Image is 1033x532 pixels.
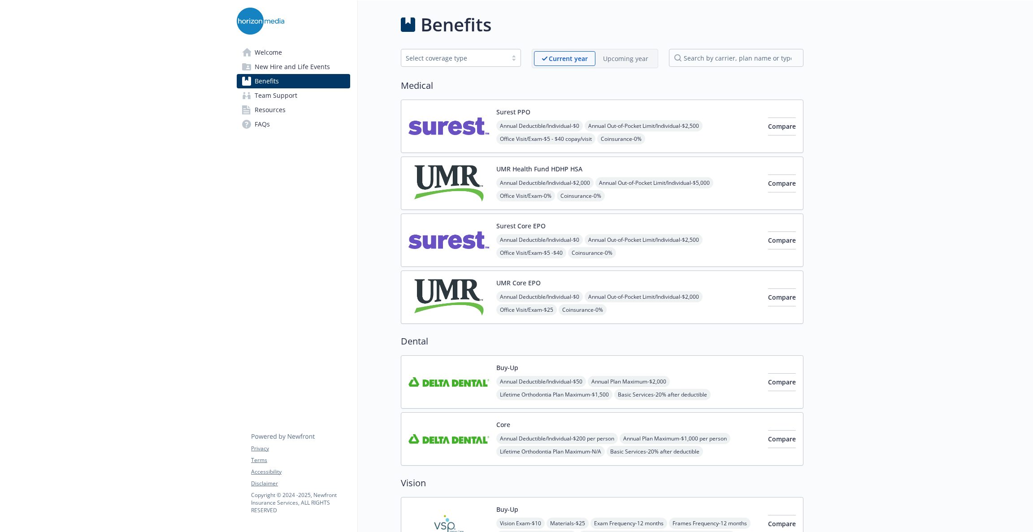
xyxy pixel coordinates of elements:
[768,236,796,244] span: Compare
[255,60,330,74] span: New Hire and Life Events
[406,53,503,63] div: Select coverage type
[251,456,350,464] a: Terms
[408,363,489,401] img: Delta Dental Insurance Company carrier logo
[768,174,796,192] button: Compare
[251,491,350,514] p: Copyright © 2024 - 2025 , Newfront Insurance Services, ALL RIGHTS RESERVED
[408,420,489,458] img: Delta Dental Insurance Company carrier logo
[669,518,751,529] span: Frames Frequency - 12 months
[585,234,703,245] span: Annual Out-of-Pocket Limit/Individual - $2,500
[557,190,605,201] span: Coinsurance - 0%
[595,177,713,188] span: Annual Out-of-Pocket Limit/Individual - $5,000
[496,433,618,444] span: Annual Deductible/Individual - $200 per person
[237,74,350,88] a: Benefits
[585,120,703,131] span: Annual Out-of-Pocket Limit/Individual - $2,500
[496,177,594,188] span: Annual Deductible/Individual - $2,000
[496,376,586,387] span: Annual Deductible/Individual - $50
[237,117,350,131] a: FAQs
[496,120,583,131] span: Annual Deductible/Individual - $0
[255,45,282,60] span: Welcome
[496,420,510,429] button: Core
[768,435,796,443] span: Compare
[496,247,566,258] span: Office Visit/Exam - $5 -$40
[496,518,545,529] span: Vision Exam - $10
[768,288,796,306] button: Compare
[408,164,489,202] img: UMR carrier logo
[496,164,582,174] button: UMR Health Fund HDHP HSA
[401,476,803,490] h2: Vision
[768,378,796,386] span: Compare
[496,107,530,117] button: Surest PPO
[237,88,350,103] a: Team Support
[401,335,803,348] h2: Dental
[251,480,350,488] a: Disclaimer
[255,117,270,131] span: FAQs
[597,133,645,144] span: Coinsurance - 0%
[547,518,589,529] span: Materials - $25
[496,505,518,514] button: Buy-Up
[401,79,803,92] h2: Medical
[251,468,350,476] a: Accessibility
[408,221,489,259] img: Surest carrier logo
[549,54,588,63] p: Current year
[768,373,796,391] button: Compare
[768,231,796,249] button: Compare
[496,304,557,315] span: Office Visit/Exam - $25
[496,446,605,457] span: Lifetime Orthodontia Plan Maximum - N/A
[620,433,730,444] span: Annual Plan Maximum - $1,000 per person
[496,221,546,231] button: Surest Core EPO
[768,519,796,528] span: Compare
[496,190,555,201] span: Office Visit/Exam - 0%
[496,389,612,400] span: Lifetime Orthodontia Plan Maximum - $1,500
[768,293,796,301] span: Compare
[251,445,350,453] a: Privacy
[408,107,489,145] img: Surest carrier logo
[496,278,541,288] button: UMR Core EPO
[768,179,796,188] span: Compare
[590,518,667,529] span: Exam Frequency - 12 months
[559,304,607,315] span: Coinsurance - 0%
[669,49,803,67] input: search by carrier, plan name or type
[607,446,703,457] span: Basic Services - 20% after deductible
[408,278,489,316] img: UMR carrier logo
[585,291,703,302] span: Annual Out-of-Pocket Limit/Individual - $2,000
[255,88,297,103] span: Team Support
[568,247,616,258] span: Coinsurance - 0%
[421,11,491,38] h1: Benefits
[255,103,286,117] span: Resources
[496,291,583,302] span: Annual Deductible/Individual - $0
[768,122,796,131] span: Compare
[768,118,796,135] button: Compare
[603,54,648,63] p: Upcoming year
[614,389,711,400] span: Basic Services - 20% after deductible
[496,234,583,245] span: Annual Deductible/Individual - $0
[237,103,350,117] a: Resources
[496,363,518,372] button: Buy-Up
[255,74,279,88] span: Benefits
[588,376,670,387] span: Annual Plan Maximum - $2,000
[237,45,350,60] a: Welcome
[237,60,350,74] a: New Hire and Life Events
[496,133,595,144] span: Office Visit/Exam - $5 - $40 copay/visit
[768,430,796,448] button: Compare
